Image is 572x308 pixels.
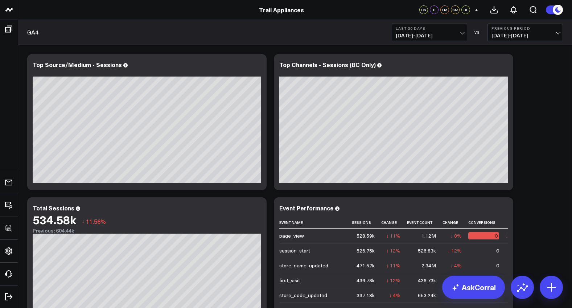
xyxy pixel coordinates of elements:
div: first_visit [279,277,300,284]
span: [DATE] - [DATE] [396,33,463,38]
span: + [475,7,478,12]
div: page_view [279,232,304,239]
span: ↓ [82,217,85,226]
div: ↓ 4% [450,262,462,269]
div: 528.59k [357,232,375,239]
span: [DATE] - [DATE] [491,33,559,38]
div: ↓ 11% [386,262,400,269]
th: Event Count [407,217,443,229]
div: ↓ 8% [450,232,462,239]
div: 1.12M [421,232,436,239]
a: AskCorral [442,276,505,299]
div: 471.57k [357,262,375,269]
div: JJ [430,5,439,14]
div: LM [440,5,449,14]
div: session_start [279,247,310,254]
div: Total Sessions [33,204,74,212]
th: Sessions [352,217,381,229]
th: Change [381,217,407,229]
div: 534.58k [33,213,76,226]
button: Previous Period[DATE]-[DATE] [487,24,563,41]
div: SM [451,5,460,14]
div: Event Performance [279,204,334,212]
div: 526.83k [418,247,436,254]
div: ↓ 12% [448,247,462,254]
a: Trail Appliances [259,6,304,14]
div: VS [471,30,484,34]
th: Conversions [468,217,506,229]
div: 436.78k [357,277,375,284]
b: Last 30 Days [396,26,463,30]
span: 11.56% [86,217,106,225]
div: Top Channels - Sessions (BC Only) [279,61,376,69]
div: ↓ 11% [386,232,400,239]
button: Last 30 Days[DATE]-[DATE] [392,24,467,41]
div: 0 [468,232,499,239]
div: ↓ 12% [386,277,400,284]
div: store_code_updated [279,292,327,299]
th: Change [506,217,529,229]
div: store_name_updated [279,262,328,269]
div: ↓ 4% [389,292,400,299]
div: Previous: 604.44k [33,228,261,234]
div: CS [419,5,428,14]
div: ↓ 12% [386,247,400,254]
div: 436.73k [418,277,436,284]
div: 2.34M [421,262,436,269]
div: 653.24k [418,292,436,299]
div: Top Source/Medium - Sessions [33,61,122,69]
button: + [472,5,481,14]
th: Change [443,217,468,229]
div: BF [461,5,470,14]
div: ↓ 100% [506,232,523,239]
b: Previous Period [491,26,559,30]
div: 0 [496,262,499,269]
a: GA4 [27,28,38,36]
div: 337.18k [357,292,375,299]
div: 526.75k [357,247,375,254]
div: 0 [496,247,499,254]
th: Event Name [279,217,352,229]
